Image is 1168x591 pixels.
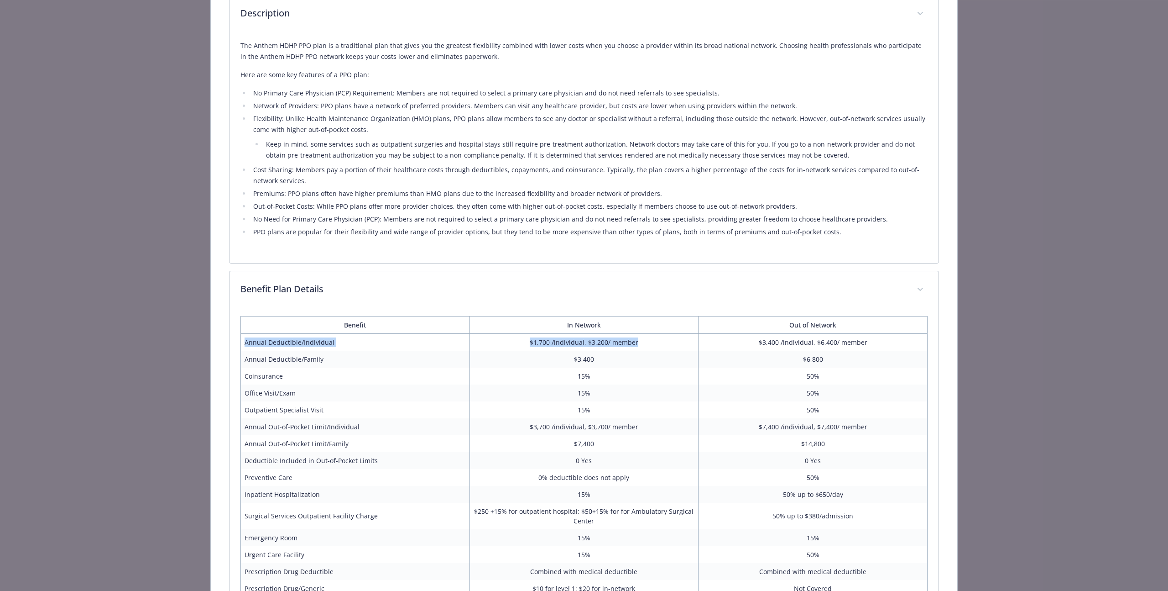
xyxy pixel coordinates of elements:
[469,435,699,452] td: $7,400
[699,435,928,452] td: $14,800
[469,503,699,529] td: $250 +15% for outpatient hospital; $50+15% for for Ambulatory Surgical Center
[699,486,928,503] td: 50% up to $650/day
[240,529,469,546] td: Emergency Room
[240,418,469,435] td: Annual Out-of-Pocket Limit/Individual
[469,368,699,385] td: 15%
[250,88,928,99] li: No Primary Care Physician (PCP) Requirement: Members are not required to select a primary care ph...
[240,69,928,80] p: Here are some key features of a PPO plan:
[240,385,469,401] td: Office Visit/Exam
[699,368,928,385] td: 50%
[699,333,928,351] td: $3,400 /individual, $6,400/ member
[699,452,928,469] td: 0 Yes
[240,563,469,580] td: Prescription Drug Deductible
[469,563,699,580] td: Combined with medical deductible
[469,469,699,486] td: 0% deductible does not apply
[263,139,928,161] li: Keep in mind, some services such as outpatient surgeries and hospital stays still require pre-tre...
[240,546,469,563] td: Urgent Care Facility
[240,6,906,20] p: Description
[240,486,469,503] td: Inpatient Hospitalization
[240,282,906,296] p: Benefit Plan Details
[250,227,928,237] li: PPO plans are popular for their flexibility and wide range of provider options, but they tend to ...
[469,418,699,435] td: $3,700 /individual, $3,700/ member
[469,401,699,418] td: 15%
[240,435,469,452] td: Annual Out-of-Pocket Limit/Family
[229,271,939,309] div: Benefit Plan Details
[240,368,469,385] td: Coinsurance
[699,563,928,580] td: Combined with medical deductible
[250,214,928,225] li: No Need for Primary Care Physician (PCP): Members are not required to select a primary care physi...
[240,452,469,469] td: Deductible Included in Out-of-Pocket Limits
[469,486,699,503] td: 15%
[699,385,928,401] td: 50%
[699,503,928,529] td: 50% up to $380/admission
[240,333,469,351] td: Annual Deductible/Individual
[240,351,469,368] td: Annual Deductible/Family
[469,452,699,469] td: 0 Yes
[469,316,699,333] th: In Network
[699,418,928,435] td: $7,400 /individual, $7,400/ member
[250,164,928,186] li: Cost Sharing: Members pay a portion of their healthcare costs through deductibles, copayments, an...
[240,40,928,62] p: The Anthem HDHP PPO plan is a traditional plan that gives you the greatest flexibility combined w...
[240,503,469,529] td: Surgical Services Outpatient Facility Charge
[469,333,699,351] td: $1,700 /individual, $3,200/ member
[699,351,928,368] td: $6,800
[250,188,928,199] li: Premiums: PPO plans often have higher premiums than HMO plans due to the increased flexibility an...
[469,529,699,546] td: 15%
[250,113,928,161] li: Flexibility: Unlike Health Maintenance Organization (HMO) plans, PPO plans allow members to see a...
[250,201,928,212] li: Out-of-Pocket Costs: While PPO plans offer more provider choices, they often come with higher out...
[240,316,469,333] th: Benefit
[469,385,699,401] td: 15%
[469,351,699,368] td: $3,400
[469,546,699,563] td: 15%
[699,401,928,418] td: 50%
[250,100,928,111] li: Network of Providers: PPO plans have a network of preferred providers. Members can visit any heal...
[699,546,928,563] td: 50%
[240,469,469,486] td: Preventive Care
[699,529,928,546] td: 15%
[699,316,928,333] th: Out of Network
[229,33,939,263] div: Description
[699,469,928,486] td: 50%
[240,401,469,418] td: Outpatient Specialist Visit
